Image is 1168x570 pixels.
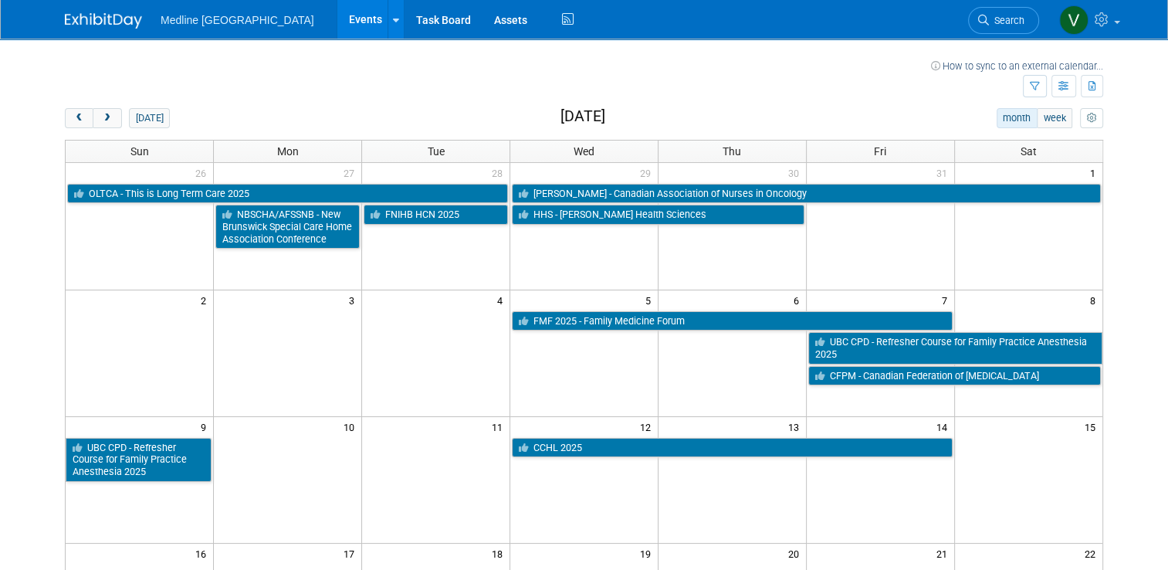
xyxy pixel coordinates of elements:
[512,311,953,331] a: FMF 2025 - Family Medicine Forum
[1059,5,1088,35] img: Vahid Mohammadi
[989,15,1024,26] span: Search
[792,290,806,310] span: 6
[574,145,594,158] span: Wed
[1021,145,1037,158] span: Sat
[347,290,361,310] span: 3
[1080,108,1103,128] button: myCustomButton
[638,544,658,563] span: 19
[1037,108,1072,128] button: week
[1083,417,1102,436] span: 15
[808,332,1102,364] a: UBC CPD - Refresher Course for Family Practice Anesthesia 2025
[560,108,605,125] h2: [DATE]
[940,290,954,310] span: 7
[342,544,361,563] span: 17
[199,417,213,436] span: 9
[428,145,445,158] span: Tue
[968,7,1039,34] a: Search
[194,544,213,563] span: 16
[935,163,954,182] span: 31
[496,290,510,310] span: 4
[66,438,212,482] a: UBC CPD - Refresher Course for Family Practice Anesthesia 2025
[364,205,508,225] a: FNIHB HCN 2025
[93,108,121,128] button: next
[512,205,804,225] a: HHS - [PERSON_NAME] Health Sciences
[512,438,953,458] a: CCHL 2025
[1088,163,1102,182] span: 1
[644,290,658,310] span: 5
[808,366,1101,386] a: CFPM - Canadian Federation of [MEDICAL_DATA]
[512,184,1101,204] a: [PERSON_NAME] - Canadian Association of Nurses in Oncology
[874,145,886,158] span: Fri
[1086,114,1096,124] i: Personalize Calendar
[787,544,806,563] span: 20
[723,145,741,158] span: Thu
[935,417,954,436] span: 14
[215,205,360,249] a: NBSCHA/AFSSNB - New Brunswick Special Care Home Association Conference
[65,13,142,29] img: ExhibitDay
[129,108,170,128] button: [DATE]
[638,417,658,436] span: 12
[194,163,213,182] span: 26
[130,145,149,158] span: Sun
[490,163,510,182] span: 28
[277,145,299,158] span: Mon
[490,417,510,436] span: 11
[997,108,1038,128] button: month
[787,163,806,182] span: 30
[67,184,508,204] a: OLTCA - This is Long Term Care 2025
[638,163,658,182] span: 29
[342,417,361,436] span: 10
[1083,544,1102,563] span: 22
[161,14,314,26] span: Medline [GEOGRAPHIC_DATA]
[787,417,806,436] span: 13
[490,544,510,563] span: 18
[65,108,93,128] button: prev
[935,544,954,563] span: 21
[342,163,361,182] span: 27
[199,290,213,310] span: 2
[931,60,1103,72] a: How to sync to an external calendar...
[1088,290,1102,310] span: 8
